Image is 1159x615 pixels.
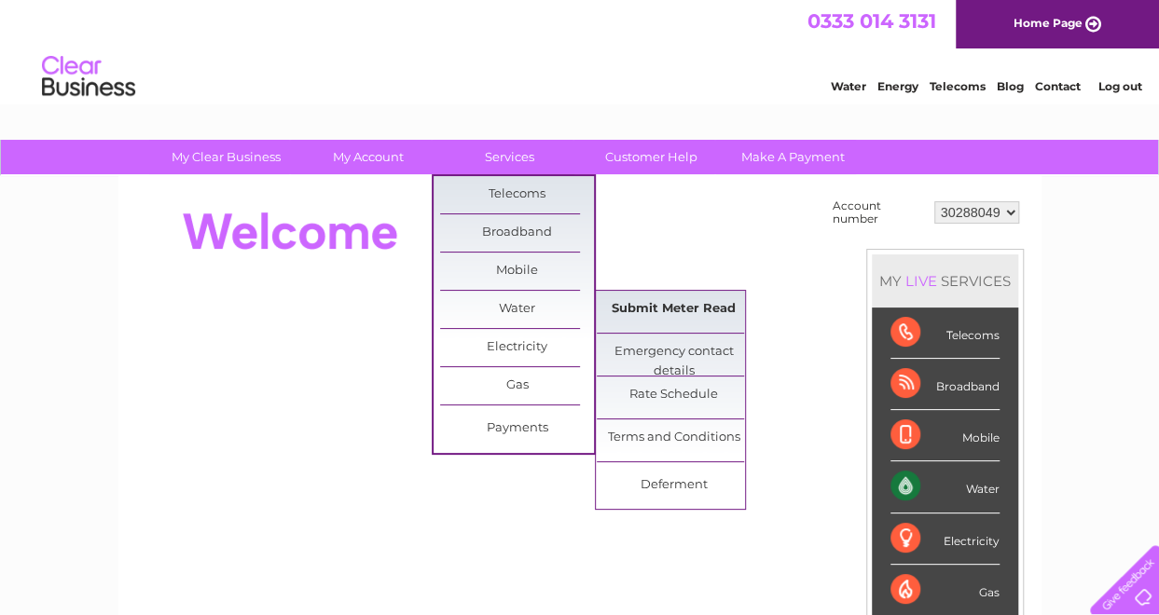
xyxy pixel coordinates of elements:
a: Broadband [440,214,594,252]
a: Customer Help [574,140,728,174]
div: Electricity [890,513,1000,565]
a: Make A Payment [716,140,870,174]
td: Account number [828,195,930,230]
a: Terms and Conditions [597,419,751,457]
div: LIVE [902,272,941,290]
a: Telecoms [440,176,594,213]
a: Water [440,291,594,328]
a: Log out [1097,79,1141,93]
a: Deferment [597,467,751,504]
a: Gas [440,367,594,404]
a: Payments [440,410,594,447]
div: Clear Business is a trading name of Verastar Limited (registered in [GEOGRAPHIC_DATA] No. 3667643... [140,10,1021,90]
div: MY SERVICES [872,254,1018,307]
img: logo.png [41,48,136,105]
div: Telecoms [890,307,1000,359]
a: Energy [877,79,918,93]
a: My Account [291,140,445,174]
a: Telecoms [930,79,986,93]
a: Emergency contact details [597,334,751,371]
a: Rate Schedule [597,376,751,414]
a: Electricity [440,329,594,366]
div: Broadband [890,359,1000,410]
a: Blog [997,79,1024,93]
div: Water [890,461,1000,512]
a: Contact [1035,79,1081,93]
a: Services [433,140,586,174]
a: Submit Meter Read [597,291,751,328]
a: Water [831,79,866,93]
a: 0333 014 3131 [807,9,936,33]
a: My Clear Business [149,140,303,174]
a: Mobile [440,253,594,290]
div: Mobile [890,410,1000,461]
